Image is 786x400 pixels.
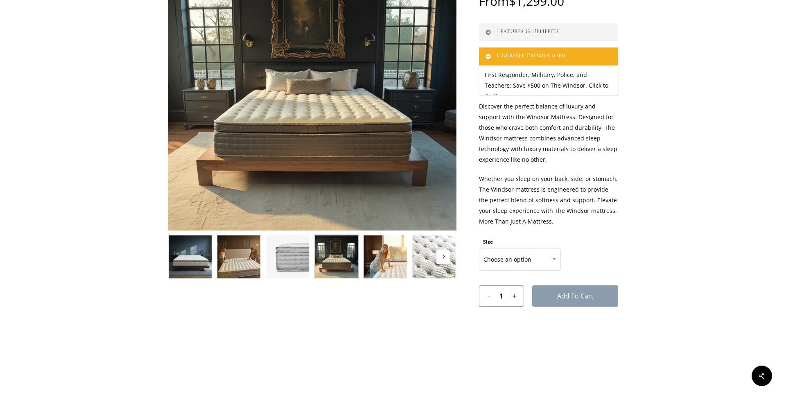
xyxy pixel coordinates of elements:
input: Product quantity [494,286,509,306]
button: Add to cart [532,285,618,307]
iframe: Secure express checkout frame [487,316,610,339]
img: Windsor-Side-Profile-HD-Closeup [265,235,310,279]
input: - [479,286,494,306]
button: Next [436,250,450,264]
img: Windsor In Studio [168,235,212,279]
span: Choose an option [479,249,561,271]
a: Current Promotions [479,47,618,66]
p: Discover the perfect balance of luxury and support with the Windsor Mattress. Designed for those ... [479,101,618,174]
span: Choose an option [479,251,560,268]
a: Features & Benefits [479,23,618,41]
label: Size [483,238,493,245]
p: Whether you sleep on your back, side, or stomach, The Windsor mattress is engineered to provide t... [479,174,618,235]
div: First Responder, Millitary, Police, and Teachers: Save $500 on The Windsor. Click to Verify [479,66,618,106]
img: Windsor-Condo-Shoot-Joane-and-eric feel the plush pillow top. [217,235,261,279]
input: + [509,286,524,306]
img: Windsor In NH Manor [314,235,359,279]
